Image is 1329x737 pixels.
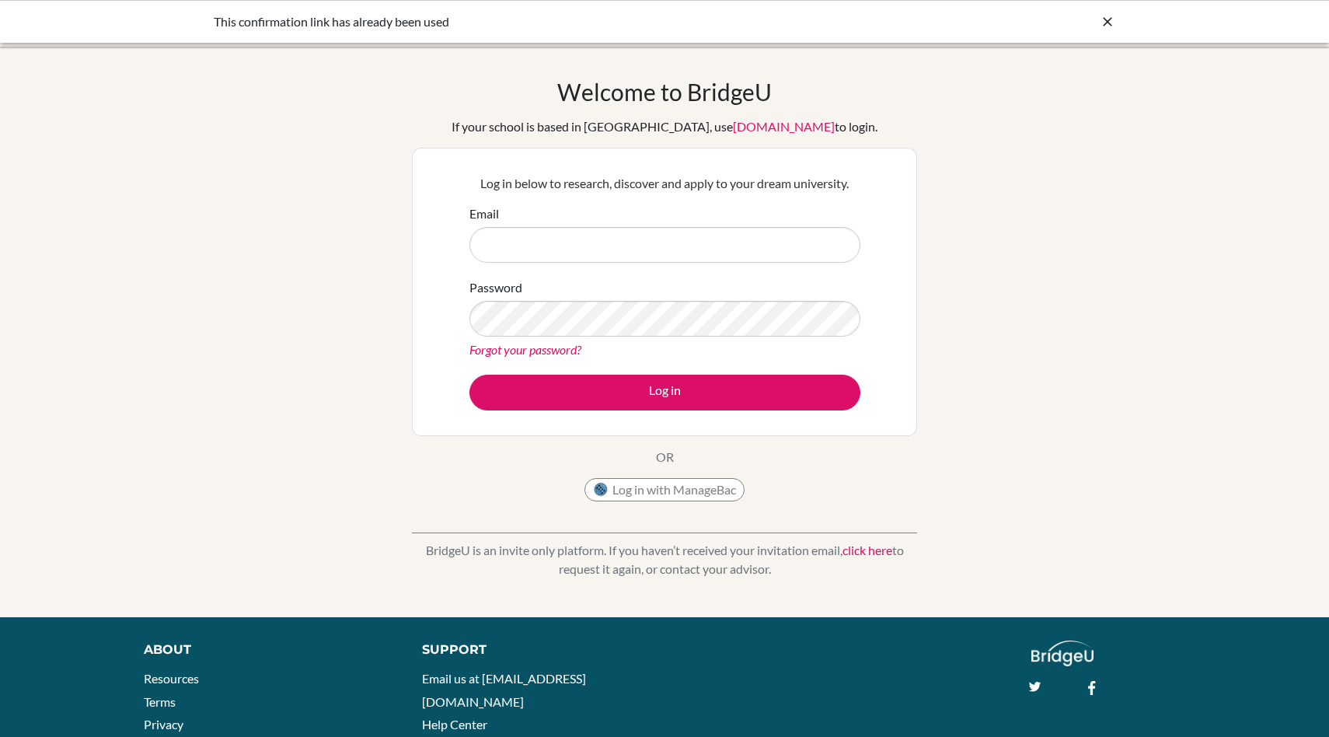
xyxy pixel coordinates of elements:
[656,448,674,466] p: OR
[144,694,176,709] a: Terms
[469,342,581,357] a: Forgot your password?
[144,671,199,686] a: Resources
[842,543,892,557] a: click here
[144,717,183,732] a: Privacy
[469,174,860,193] p: Log in below to research, discover and apply to your dream university.
[144,641,387,659] div: About
[214,12,882,31] div: This confirmation link has already been used
[422,671,586,709] a: Email us at [EMAIL_ADDRESS][DOMAIN_NAME]
[452,117,877,136] div: If your school is based in [GEOGRAPHIC_DATA], use to login.
[422,717,487,732] a: Help Center
[412,541,917,578] p: BridgeU is an invite only platform. If you haven’t received your invitation email, to request it ...
[469,278,522,297] label: Password
[733,119,835,134] a: [DOMAIN_NAME]
[557,78,772,106] h1: Welcome to BridgeU
[584,478,745,501] button: Log in with ManageBac
[469,375,860,410] button: Log in
[422,641,647,659] div: Support
[469,204,499,223] label: Email
[1031,641,1094,666] img: logo_white@2x-f4f0deed5e89b7ecb1c2cc34c3e3d731f90f0f143d5ea2071677605dd97b5244.png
